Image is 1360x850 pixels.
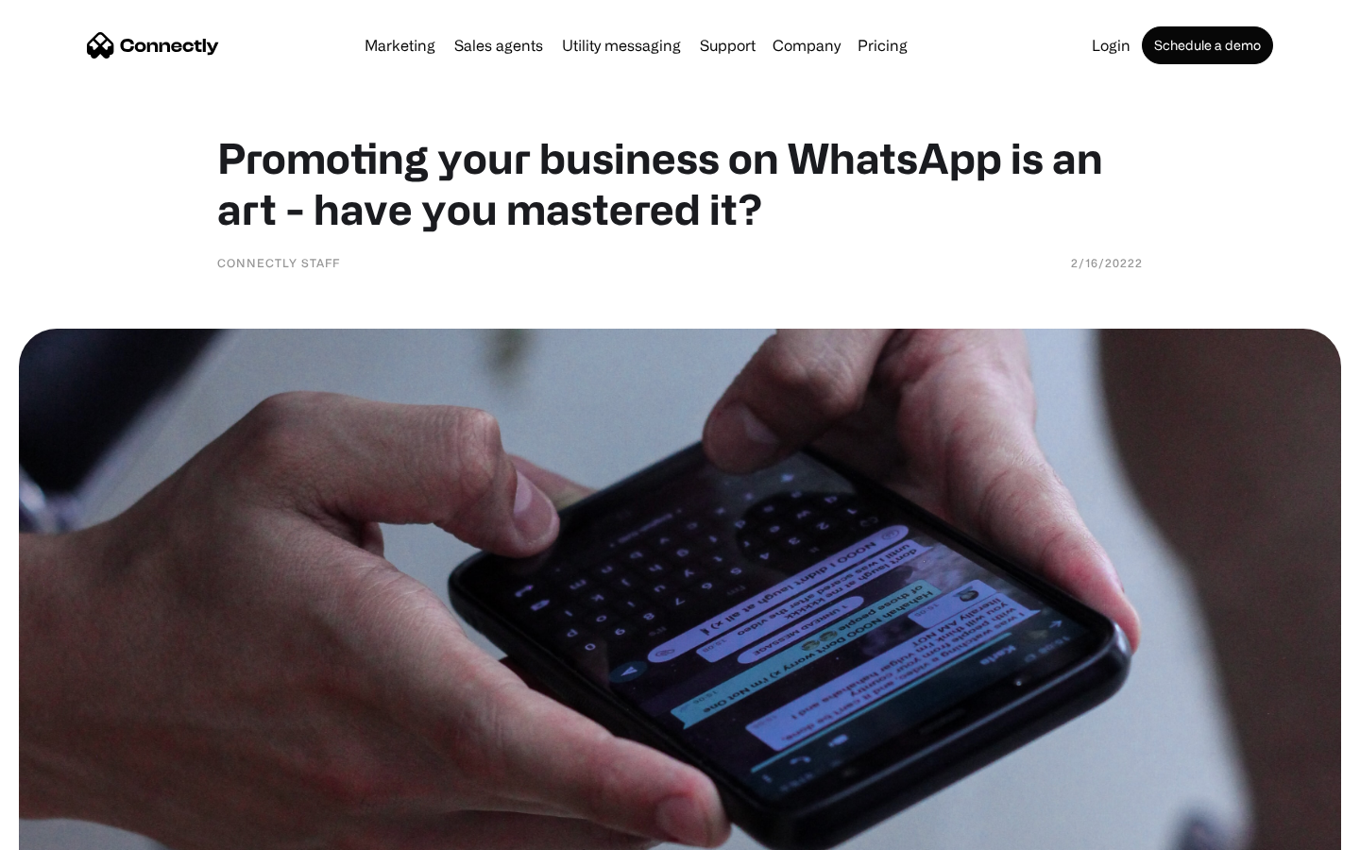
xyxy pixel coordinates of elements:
a: Login [1084,38,1138,53]
div: Connectly Staff [217,253,340,272]
a: Schedule a demo [1142,26,1273,64]
ul: Language list [38,817,113,843]
a: Marketing [357,38,443,53]
a: Sales agents [447,38,551,53]
aside: Language selected: English [19,817,113,843]
a: Support [692,38,763,53]
a: Pricing [850,38,915,53]
div: Company [773,32,841,59]
h1: Promoting your business on WhatsApp is an art - have you mastered it? [217,132,1143,234]
a: Utility messaging [554,38,688,53]
div: 2/16/20222 [1071,253,1143,272]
